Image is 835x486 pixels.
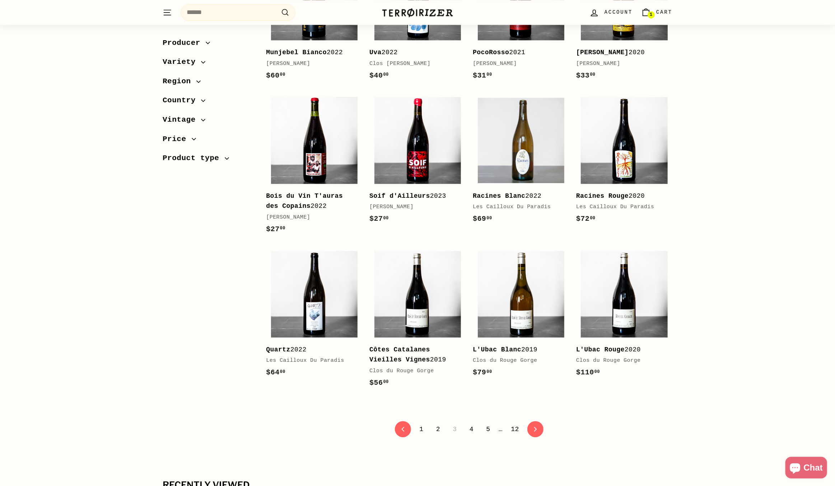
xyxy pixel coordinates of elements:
[369,367,458,375] div: Clos du Rouge Gorge
[576,60,665,68] div: [PERSON_NAME]
[266,92,362,242] a: Bois du Vin T'auras des Copains2022[PERSON_NAME]
[163,56,201,69] span: Variety
[473,49,509,56] b: PocoRosso
[590,216,595,221] sup: 00
[369,191,458,201] div: 2023
[576,215,596,223] span: $72
[576,47,665,58] div: 2020
[637,2,677,23] a: Cart
[576,368,600,377] span: $110
[280,226,285,231] sup: 00
[383,216,389,221] sup: 00
[590,72,595,77] sup: 00
[473,192,525,200] b: Racines Blanc
[415,423,428,435] a: 1
[266,47,355,58] div: 2022
[473,368,492,377] span: $79
[473,47,562,58] div: 2021
[266,345,355,355] div: 2022
[369,346,430,364] b: Côtes Catalanes Vieilles Vignes
[656,8,672,16] span: Cart
[487,369,492,374] sup: 00
[163,55,255,74] button: Variety
[576,246,672,385] a: L'Ubac Rouge2020Clos du Rouge Gorge
[576,191,665,201] div: 2020
[163,151,255,170] button: Product type
[266,49,327,56] b: Munjebel Bianco
[163,74,255,93] button: Region
[266,191,355,212] div: 2022
[163,131,255,151] button: Price
[369,379,389,387] span: $56
[473,346,521,353] b: L'Ubac Blanc
[369,215,389,223] span: $27
[487,72,492,77] sup: 00
[266,192,343,210] b: Bois du Vin T'auras des Copains
[163,75,196,88] span: Region
[163,153,225,165] span: Product type
[576,92,672,232] a: Racines Rouge2020Les Cailloux Du Paradis
[432,423,444,435] a: 2
[576,346,625,353] b: L'Ubac Rouge
[369,49,382,56] b: Uva
[369,47,458,58] div: 2022
[465,423,478,435] a: 4
[473,191,562,201] div: 2022
[473,345,562,355] div: 2019
[487,216,492,221] sup: 00
[266,346,290,353] b: Quartz
[473,92,569,232] a: Racines Blanc2022Les Cailloux Du Paradis
[473,356,562,365] div: Clos du Rouge Gorge
[576,49,629,56] b: [PERSON_NAME]
[576,71,596,80] span: $33
[482,423,494,435] a: 5
[266,71,285,80] span: $60
[163,93,255,112] button: Country
[266,225,285,233] span: $27
[576,345,665,355] div: 2020
[163,37,206,49] span: Producer
[585,2,637,23] a: Account
[576,203,665,211] div: Les Cailloux Du Paradis
[576,356,665,365] div: Clos du Rouge Gorge
[280,72,285,77] sup: 00
[369,246,466,396] a: Côtes Catalanes Vieilles Vignes2019Clos du Rouge Gorge
[280,369,285,374] sup: 00
[576,192,629,200] b: Racines Rouge
[507,423,524,435] a: 12
[473,215,492,223] span: $69
[369,192,430,200] b: Soif d'Ailleurs
[650,12,652,17] span: 1
[369,345,458,365] div: 2019
[783,457,829,480] inbox-online-store-chat: Shopify online store chat
[473,203,562,211] div: Les Cailloux Du Paradis
[605,8,633,16] span: Account
[266,246,362,385] a: Quartz2022Les Cailloux Du Paradis
[369,203,458,211] div: [PERSON_NAME]
[369,92,466,232] a: Soif d'Ailleurs2023[PERSON_NAME]
[163,114,201,126] span: Vintage
[163,133,192,145] span: Price
[163,95,201,107] span: Country
[473,60,562,68] div: [PERSON_NAME]
[369,71,389,80] span: $40
[594,369,600,374] sup: 00
[473,246,569,385] a: L'Ubac Blanc2019Clos du Rouge Gorge
[266,356,355,365] div: Les Cailloux Du Paradis
[163,112,255,131] button: Vintage
[448,423,461,435] span: 3
[266,60,355,68] div: [PERSON_NAME]
[499,426,503,433] span: …
[266,368,285,377] span: $64
[163,35,255,55] button: Producer
[383,72,389,77] sup: 00
[383,379,389,384] sup: 00
[369,60,458,68] div: Clos [PERSON_NAME]
[473,71,492,80] span: $31
[266,213,355,222] div: [PERSON_NAME]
